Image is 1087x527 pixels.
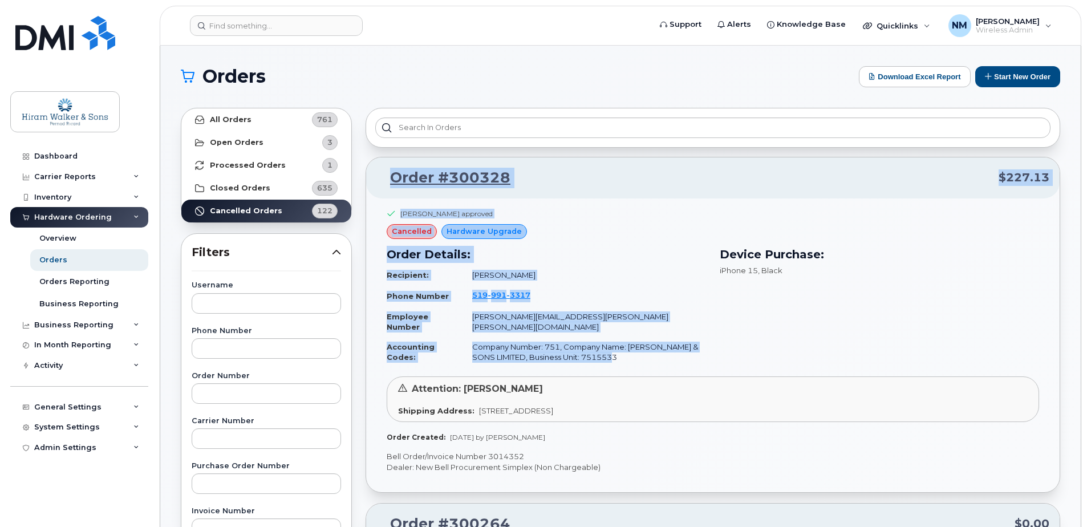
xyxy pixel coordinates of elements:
[720,246,1039,263] h3: Device Purchase:
[192,282,341,289] label: Username
[488,290,506,299] span: 991
[462,337,706,367] td: Company Number: 751, Company Name: [PERSON_NAME] & SONS LIMITED, Business Unit: 7515533
[317,205,332,216] span: 122
[210,161,286,170] strong: Processed Orders
[181,177,351,200] a: Closed Orders635
[387,312,428,332] strong: Employee Number
[210,206,282,216] strong: Cancelled Orders
[327,160,332,171] span: 1
[975,66,1060,87] button: Start New Order
[210,115,252,124] strong: All Orders
[447,226,522,237] span: Hardware Upgrade
[376,168,510,188] a: Order #300328
[506,290,530,299] span: 3317
[192,327,341,335] label: Phone Number
[472,290,530,299] span: 519
[999,169,1049,186] span: $227.13
[387,451,1039,462] p: Bell Order/Invoice Number 3014352
[387,433,445,441] strong: Order Created:
[210,138,263,147] strong: Open Orders
[859,66,971,87] button: Download Excel Report
[387,462,1039,473] p: Dealer: New Bell Procurement Simplex (Non Chargeable)
[479,406,553,415] span: [STREET_ADDRESS]
[192,417,341,425] label: Carrier Number
[387,270,429,279] strong: Recipient:
[181,200,351,222] a: Cancelled Orders122
[462,307,706,337] td: [PERSON_NAME][EMAIL_ADDRESS][PERSON_NAME][PERSON_NAME][DOMAIN_NAME]
[317,183,332,193] span: 635
[387,246,706,263] h3: Order Details:
[327,137,332,148] span: 3
[192,463,341,470] label: Purchase Order Number
[392,226,432,237] span: cancelled
[375,117,1051,138] input: Search in orders
[720,266,758,275] span: iPhone 15
[472,290,544,299] a: 5199913317
[462,265,706,285] td: [PERSON_NAME]
[192,372,341,380] label: Order Number
[758,266,782,275] span: , Black
[387,342,435,362] strong: Accounting Codes:
[412,383,543,394] span: Attention: [PERSON_NAME]
[181,108,351,131] a: All Orders761
[181,131,351,154] a: Open Orders3
[192,508,341,515] label: Invoice Number
[398,406,474,415] strong: Shipping Address:
[181,154,351,177] a: Processed Orders1
[317,114,332,125] span: 761
[202,68,266,85] span: Orders
[400,209,493,218] div: [PERSON_NAME] approved
[387,291,449,301] strong: Phone Number
[450,433,545,441] span: [DATE] by [PERSON_NAME]
[210,184,270,193] strong: Closed Orders
[192,244,332,261] span: Filters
